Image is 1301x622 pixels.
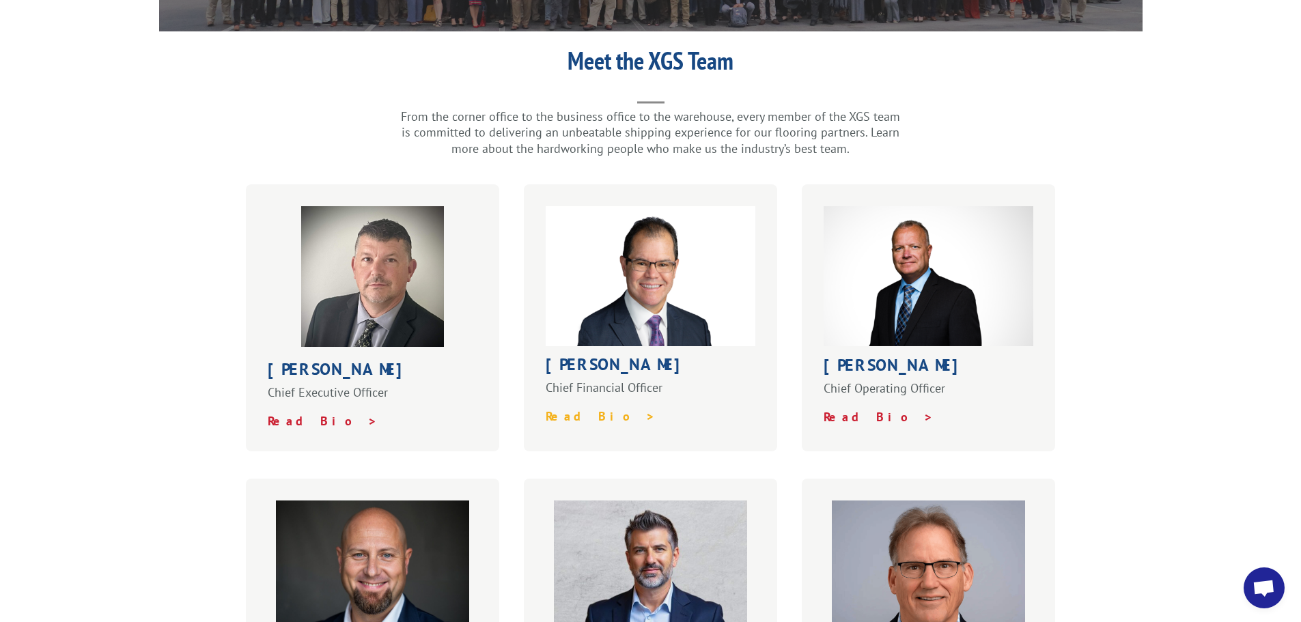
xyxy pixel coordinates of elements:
div: Open chat [1244,567,1285,608]
a: Read Bio > [268,413,378,429]
h1: Meet the XGS Team [378,48,924,80]
strong: [PERSON_NAME] [824,354,970,376]
h1: [PERSON_NAME] [546,356,756,380]
p: Chief Operating Officer [824,380,1034,409]
h1: [PERSON_NAME] [268,361,478,384]
a: Read Bio > [824,409,934,425]
p: From the corner office to the business office to the warehouse, every member of the XGS team is c... [378,109,924,157]
p: Chief Financial Officer [546,380,756,408]
img: Greg Laminack [824,206,1034,346]
img: bobkenna-profilepic [301,206,444,347]
a: Read Bio > [546,408,656,424]
p: Chief Executive Officer [268,384,478,413]
img: Roger_Silva [546,206,756,346]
